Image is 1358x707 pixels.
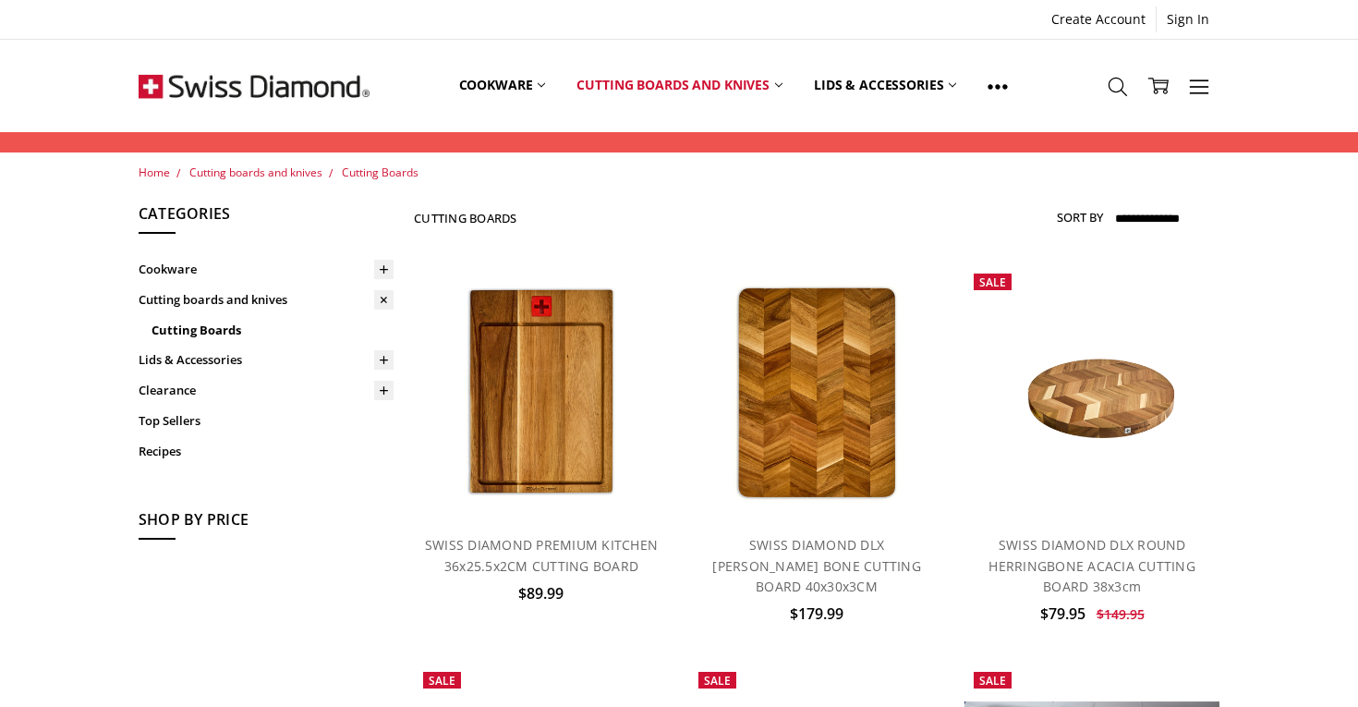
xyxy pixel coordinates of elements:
[139,254,394,285] a: Cookware
[139,285,394,315] a: Cutting boards and knives
[414,211,517,226] h1: Cutting Boards
[1097,605,1145,623] span: $149.95
[979,274,1006,290] span: Sale
[561,44,798,127] a: Cutting boards and knives
[1157,6,1219,32] a: Sign In
[414,264,669,519] a: SWISS DIAMOND PREMIUM KITCHEN 36x25.5x2CM CUTTING BOARD
[443,44,562,127] a: Cookware
[704,673,731,689] span: Sale
[988,536,1195,595] a: SWISS DIAMOND DLX ROUND HERRINGBONE ACACIA CUTTING BOARD 38x3cm
[1040,603,1085,624] span: $79.95
[139,436,394,467] a: Recipes
[1041,6,1156,32] a: Create Account
[152,315,394,346] a: Cutting Boards
[964,307,1219,477] img: SWISS DIAMOND DLX ROUND HERRINGBONE ACACIA CUTTING BOARD 38x3cm
[972,44,1024,128] a: Show All
[979,673,1006,689] span: Sale
[189,165,322,180] a: Cutting boards and knives
[790,603,843,624] span: $179.99
[429,673,455,689] span: Sale
[139,508,394,540] h5: Shop By Price
[712,536,921,595] a: SWISS DIAMOND DLX [PERSON_NAME] BONE CUTTING BOARD 40x30x3CM
[139,40,370,132] img: Free Shipping On Every Order
[139,165,170,180] a: Home
[139,202,394,234] h5: Categories
[713,264,920,519] img: SWISS DIAMOND DLX HERRING BONE CUTTING BOARD 40x30x3CM
[518,583,564,603] span: $89.99
[443,264,638,519] img: SWISS DIAMOND PREMIUM KITCHEN 36x25.5x2CM CUTTING BOARD
[1057,202,1103,232] label: Sort By
[139,406,394,436] a: Top Sellers
[798,44,972,127] a: Lids & Accessories
[964,264,1219,519] a: SWISS DIAMOND DLX ROUND HERRINGBONE ACACIA CUTTING BOARD 38x3cm
[425,536,658,574] a: SWISS DIAMOND PREMIUM KITCHEN 36x25.5x2CM CUTTING BOARD
[342,165,418,180] a: Cutting Boards
[139,345,394,375] a: Lids & Accessories
[689,264,944,519] a: SWISS DIAMOND DLX HERRING BONE CUTTING BOARD 40x30x3CM
[139,375,394,406] a: Clearance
